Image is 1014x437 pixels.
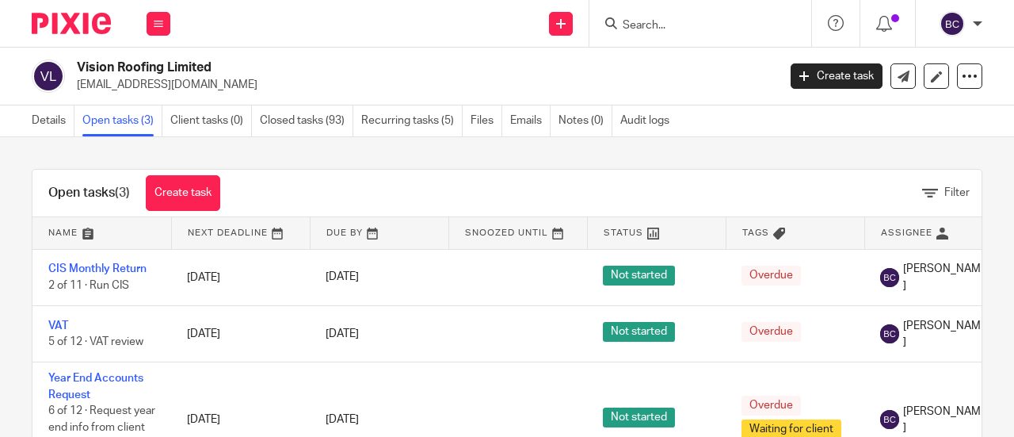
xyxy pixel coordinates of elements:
[741,266,801,286] span: Overdue
[171,249,310,305] td: [DATE]
[32,105,74,136] a: Details
[604,228,643,237] span: Status
[944,187,970,198] span: Filter
[510,105,551,136] a: Emails
[260,105,353,136] a: Closed tasks (93)
[171,305,310,362] td: [DATE]
[48,263,147,274] a: CIS Monthly Return
[620,105,677,136] a: Audit logs
[603,408,675,427] span: Not started
[603,266,675,286] span: Not started
[903,318,987,351] span: [PERSON_NAME]
[791,63,882,89] a: Create task
[742,228,769,237] span: Tags
[77,59,629,76] h2: Vision Roofing Limited
[326,272,359,283] span: [DATE]
[146,175,220,211] a: Create task
[48,320,68,332] a: VAT
[741,322,801,342] span: Overdue
[621,19,764,33] input: Search
[880,324,899,343] img: svg%3E
[48,336,143,347] span: 5 of 12 · VAT review
[48,185,130,201] h1: Open tasks
[903,404,987,436] span: [PERSON_NAME]
[77,77,767,93] p: [EMAIL_ADDRESS][DOMAIN_NAME]
[471,105,502,136] a: Files
[903,261,987,293] span: [PERSON_NAME]
[115,186,130,199] span: (3)
[880,410,899,429] img: svg%3E
[603,322,675,342] span: Not started
[170,105,252,136] a: Client tasks (0)
[32,59,65,93] img: svg%3E
[940,11,965,36] img: svg%3E
[48,280,129,291] span: 2 of 11 · Run CIS
[82,105,162,136] a: Open tasks (3)
[880,268,899,287] img: svg%3E
[326,414,359,425] span: [DATE]
[465,228,548,237] span: Snoozed Until
[48,373,143,400] a: Year End Accounts Request
[326,328,359,339] span: [DATE]
[361,105,463,136] a: Recurring tasks (5)
[558,105,612,136] a: Notes (0)
[741,396,801,416] span: Overdue
[32,13,111,34] img: Pixie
